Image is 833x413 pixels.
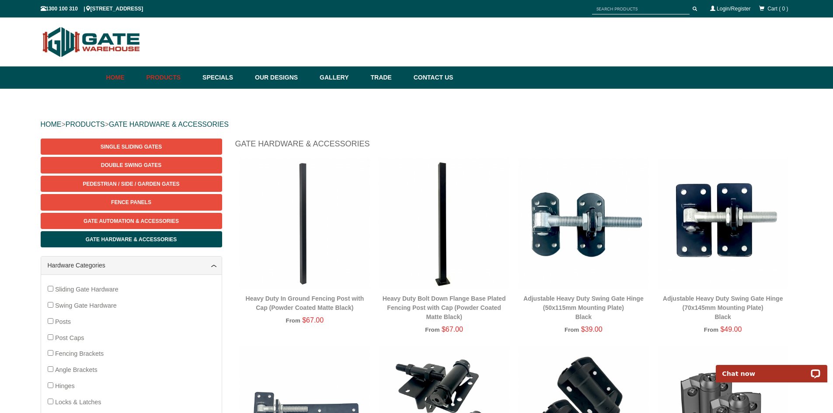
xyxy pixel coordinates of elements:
[86,236,177,243] span: Gate Hardware & Accessories
[55,350,104,357] span: Fencing Brackets
[41,111,793,139] div: > >
[41,6,143,12] span: 1300 100 310 | [STREET_ADDRESS]
[55,286,119,293] span: Sliding Gate Hardware
[425,326,439,333] span: From
[409,66,453,89] a: Contact Us
[581,326,603,333] span: $39.00
[41,139,222,155] a: Single Sliding Gates
[41,194,222,210] a: Fence Panels
[55,334,84,341] span: Post Caps
[83,181,179,187] span: Pedestrian / Side / Garden Gates
[109,121,229,128] a: GATE HARDWARE & ACCESSORIES
[55,399,101,406] span: Locks & Latches
[55,382,75,389] span: Hinges
[55,366,98,373] span: Angle Brackets
[41,22,143,62] img: Gate Warehouse
[101,144,162,150] span: Single Sliding Gates
[767,6,788,12] span: Cart ( 0 )
[55,318,71,325] span: Posts
[84,218,179,224] span: Gate Automation & Accessories
[717,6,750,12] a: Login/Register
[302,316,324,324] span: $67.00
[315,66,366,89] a: Gallery
[286,317,300,324] span: From
[710,355,833,382] iframe: LiveChat chat widget
[142,66,199,89] a: Products
[379,158,509,289] img: Heavy Duty Bolt Down Flange Base Plated Fencing Post with Cap (Powder Coated Matte Black) - Gate ...
[592,3,690,14] input: SEARCH PRODUCTS
[55,302,117,309] span: Swing Gate Hardware
[246,295,364,311] a: Heavy Duty In Ground Fencing Post with Cap (Powder Coated Matte Black)
[523,295,644,320] a: Adjustable Heavy Duty Swing Gate Hinge (50x115mm Mounting Plate)Black
[442,326,463,333] span: $67.00
[111,199,151,205] span: Fence Panels
[41,121,62,128] a: HOME
[198,66,251,89] a: Specials
[704,326,718,333] span: From
[66,121,105,128] a: PRODUCTS
[518,158,649,289] img: Adjustable Heavy Duty Swing Gate Hinge (50x115mm Mounting Plate) - Black - Gate Warehouse
[101,162,161,168] span: Double Swing Gates
[663,295,783,320] a: Adjustable Heavy Duty Swing Gate Hinge (70x145mm Mounting Plate)Black
[658,158,788,289] img: Adjustable Heavy Duty Swing Gate Hinge (70x145mm Mounting Plate) - Black - Gate Warehouse
[366,66,409,89] a: Trade
[565,326,579,333] span: From
[41,157,222,173] a: Double Swing Gates
[48,261,215,270] a: Hardware Categories
[383,295,506,320] a: Heavy Duty Bolt Down Flange Base Plated Fencing Post with Cap (Powder Coated Matte Black)
[106,66,142,89] a: Home
[41,213,222,229] a: Gate Automation & Accessories
[235,139,793,154] h1: Gate Hardware & Accessories
[240,158,370,289] img: Heavy Duty In Ground Fencing Post with Cap (Powder Coated Matte Black) - Gate Warehouse
[41,176,222,192] a: Pedestrian / Side / Garden Gates
[41,231,222,247] a: Gate Hardware & Accessories
[720,326,742,333] span: $49.00
[251,66,315,89] a: Our Designs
